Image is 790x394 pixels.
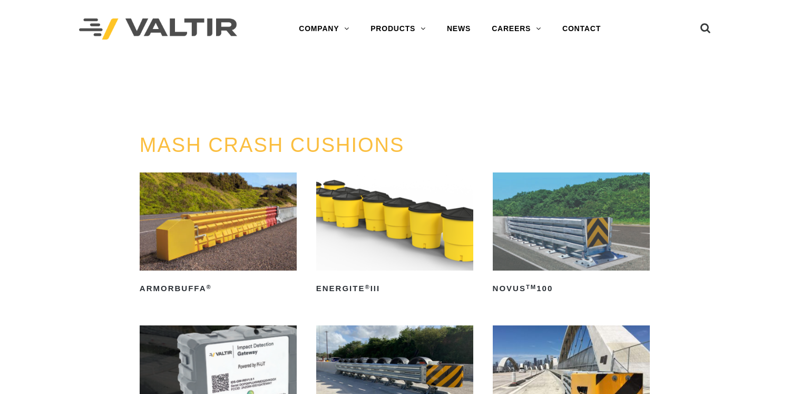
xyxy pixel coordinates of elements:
[360,18,436,40] a: PRODUCTS
[481,18,552,40] a: CAREERS
[316,172,473,297] a: ENERGITE®III
[79,18,237,40] img: Valtir
[365,284,370,290] sup: ®
[552,18,611,40] a: CONTACT
[140,172,297,297] a: ArmorBuffa®
[526,284,537,290] sup: TM
[140,280,297,297] h2: ArmorBuffa
[288,18,360,40] a: COMPANY
[206,284,211,290] sup: ®
[316,280,473,297] h2: ENERGITE III
[436,18,481,40] a: NEWS
[493,172,650,297] a: NOVUSTM100
[140,134,405,156] a: MASH CRASH CUSHIONS
[493,280,650,297] h2: NOVUS 100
